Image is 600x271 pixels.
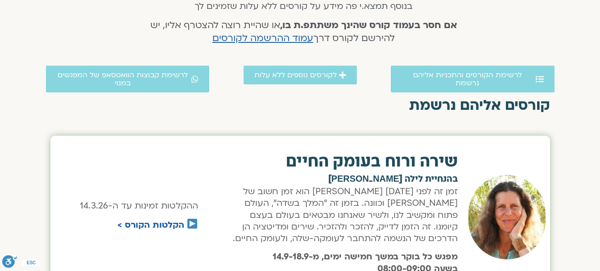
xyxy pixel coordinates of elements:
[391,66,554,92] a: לרשימת הקורסים והתכניות אליהם נרשמת
[244,66,357,84] a: לקורסים נוספים ללא עלות
[69,200,198,212] h5: ההקלטות זמינות עד ה-14.3.26
[138,19,469,45] h4: או שהיית רוצה להצטרף אליו, יש להירשם לקורס דרך
[280,19,457,32] strong: אם חסר בעמוד קורס שהינך משתתפ.ת בו,
[46,66,210,92] a: לרשימת קבוצות הוואטסאפ של המפגשים במנוי
[229,175,458,183] h2: בהנחיית לילה [PERSON_NAME]
[229,186,458,245] p: זמן זה לפני [DATE] [PERSON_NAME] הוא זמן חשוב של [PERSON_NAME] וכוונה. בזמן זה "המלך בשדה", העולם...
[468,175,545,259] img: לילה קמחי
[229,154,458,170] h2: שירה ורוח בעומק החיים
[187,219,197,229] img: ▶️
[212,32,313,45] a: עמוד ההרשמה לקורסים
[57,71,190,87] span: לרשימת קבוצות הוואטסאפ של המפגשים במנוי
[117,219,184,231] a: הקלטות הקורס >
[254,71,337,79] span: לקורסים נוספים ללא עלות
[401,71,534,87] span: לרשימת הקורסים והתכניות אליהם נרשמת
[50,97,550,113] h2: קורסים אליהם נרשמת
